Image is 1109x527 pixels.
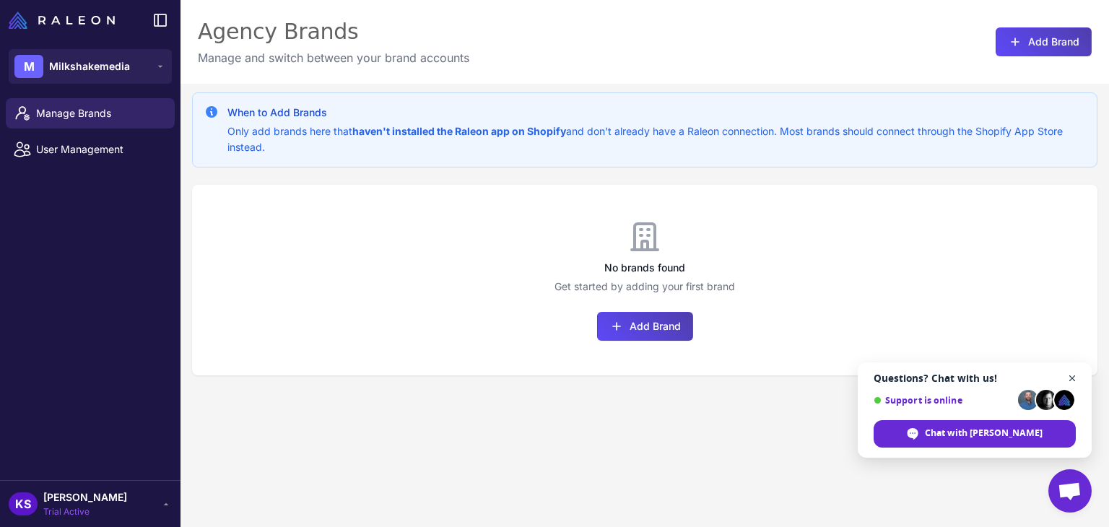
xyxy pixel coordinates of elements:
[597,312,693,341] button: Add Brand
[874,373,1076,384] span: Questions? Chat with us!
[227,105,1085,121] h3: When to Add Brands
[6,98,175,129] a: Manage Brands
[1064,370,1082,388] span: Close chat
[43,489,127,505] span: [PERSON_NAME]
[874,395,1013,406] span: Support is online
[925,427,1043,440] span: Chat with [PERSON_NAME]
[36,105,163,121] span: Manage Brands
[227,123,1085,155] p: Only add brands here that and don't already have a Raleon connection. Most brands should connect ...
[192,260,1097,276] h3: No brands found
[49,58,130,74] span: Milkshakemedia
[6,134,175,165] a: User Management
[996,27,1092,56] button: Add Brand
[9,12,115,29] img: Raleon Logo
[192,279,1097,295] p: Get started by adding your first brand
[43,505,127,518] span: Trial Active
[36,141,163,157] span: User Management
[9,492,38,515] div: KS
[352,125,566,137] strong: haven't installed the Raleon app on Shopify
[9,12,121,29] a: Raleon Logo
[198,49,469,66] p: Manage and switch between your brand accounts
[1048,469,1092,513] div: Open chat
[874,420,1076,448] div: Chat with Raleon
[9,49,172,84] button: MMilkshakemedia
[14,55,43,78] div: M
[198,17,469,46] div: Agency Brands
